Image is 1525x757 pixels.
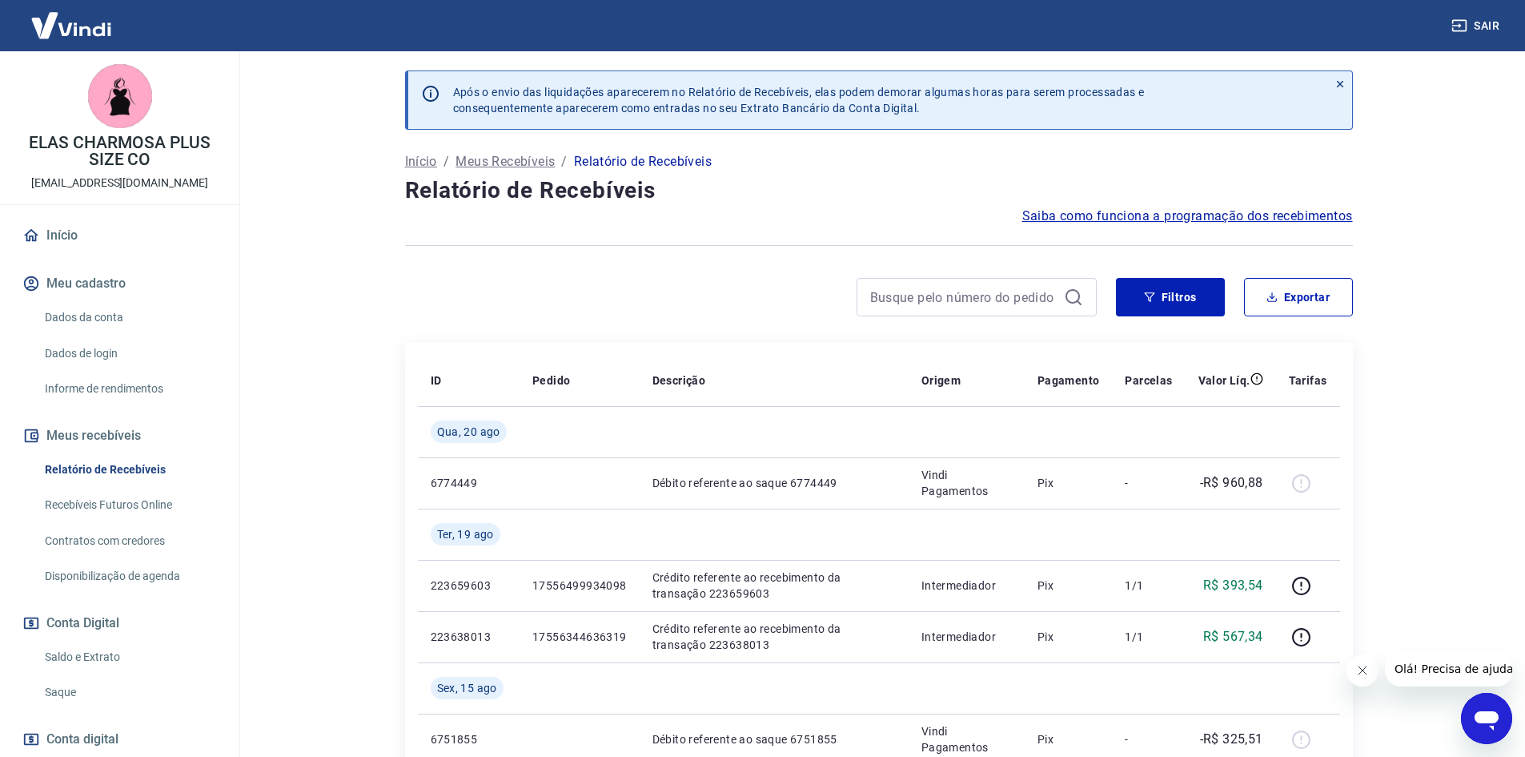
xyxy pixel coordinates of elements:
[431,578,507,594] p: 223659603
[437,424,500,440] span: Qua, 20 ago
[10,11,134,24] span: Olá! Precisa de ajuda?
[1037,731,1100,747] p: Pix
[38,525,220,558] a: Contratos com credores
[1198,372,1250,389] p: Valor Líq.
[1448,11,1506,41] button: Sair
[38,676,220,709] a: Saque
[652,570,896,602] p: Crédito referente ao recebimento da transação 223659603
[1289,372,1327,389] p: Tarifas
[1200,473,1263,493] p: -R$ 960,88
[431,731,507,747] p: 6751855
[19,418,220,453] button: Meus recebíveis
[652,372,706,389] p: Descrição
[437,526,494,542] span: Ter, 19 ago
[561,152,567,171] p: /
[1244,278,1353,316] button: Exportar
[1200,730,1263,749] p: -R$ 325,51
[38,560,220,593] a: Disponibilização de agenda
[1346,654,1379,687] iframe: Fechar mensagem
[13,135,227,168] p: ELAS CHARMOSA PLUS SIZE CO
[38,489,220,521] a: Recebíveis Futuros Online
[405,152,437,171] a: Início
[453,84,1145,116] p: Após o envio das liquidações aparecerem no Relatório de Recebíveis, elas podem demorar algumas ho...
[38,301,220,334] a: Dados da conta
[19,266,220,301] button: Meu cadastro
[88,64,152,128] img: 67ab3431-0cb2-421f-9290-a27c734e4109.jpeg
[532,372,570,389] p: Pedido
[1037,372,1100,389] p: Pagamento
[38,641,220,674] a: Saldo e Extrato
[1203,576,1263,595] p: R$ 393,54
[19,722,220,757] a: Conta digital
[443,152,449,171] p: /
[431,629,507,645] p: 223638013
[1125,731,1172,747] p: -
[1037,578,1100,594] p: Pix
[431,372,442,389] p: ID
[38,337,220,370] a: Dados de login
[870,285,1057,309] input: Busque pelo número do pedido
[1125,578,1172,594] p: 1/1
[921,723,1012,755] p: Vindi Pagamentos
[1037,629,1100,645] p: Pix
[46,728,118,751] span: Conta digital
[652,731,896,747] p: Débito referente ao saque 6751855
[532,629,627,645] p: 17556344636319
[437,680,497,696] span: Sex, 15 ago
[431,475,507,491] p: 6774449
[1385,651,1512,687] iframe: Mensagem da empresa
[1125,372,1172,389] p: Parcelas
[455,152,555,171] a: Meus Recebíveis
[31,175,208,191] p: [EMAIL_ADDRESS][DOMAIN_NAME]
[1203,627,1263,646] p: R$ 567,34
[38,372,220,405] a: Informe de rendimentos
[652,621,896,653] p: Crédito referente ao recebimento da transação 223638013
[19,218,220,253] a: Início
[574,152,712,171] p: Relatório de Recebíveis
[1125,629,1172,645] p: 1/1
[19,606,220,641] button: Conta Digital
[921,467,1012,499] p: Vindi Pagamentos
[1461,693,1512,744] iframe: Botão para abrir a janela de mensagens
[1037,475,1100,491] p: Pix
[1125,475,1172,491] p: -
[1116,278,1225,316] button: Filtros
[921,578,1012,594] p: Intermediador
[921,372,961,389] p: Origem
[405,175,1353,207] h4: Relatório de Recebíveis
[652,475,896,491] p: Débito referente ao saque 6774449
[1022,207,1353,226] a: Saiba como funciona a programação dos recebimentos
[19,1,123,50] img: Vindi
[532,578,627,594] p: 17556499934098
[921,629,1012,645] p: Intermediador
[38,453,220,486] a: Relatório de Recebíveis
